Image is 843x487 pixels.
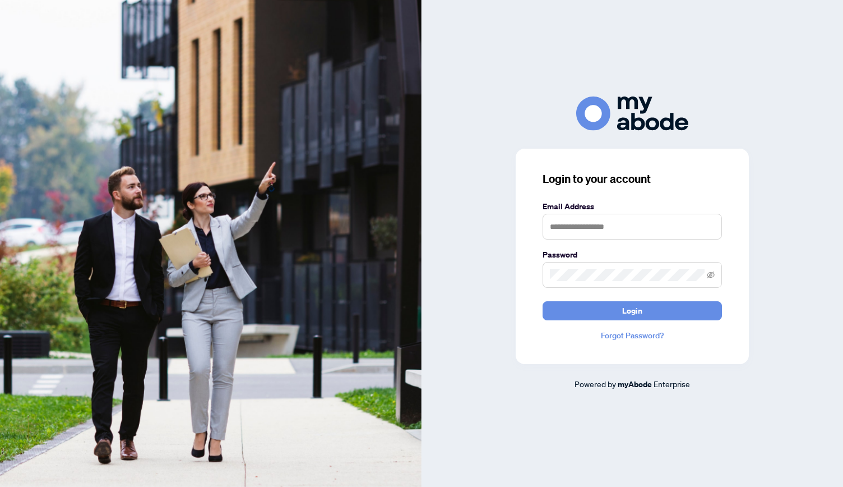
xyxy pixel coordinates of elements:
a: myAbode [618,378,652,390]
span: Login [622,302,642,320]
span: eye-invisible [707,271,715,279]
span: Enterprise [654,379,690,389]
a: Forgot Password? [543,329,722,342]
button: Login [543,301,722,320]
label: Email Address [543,200,722,213]
h3: Login to your account [543,171,722,187]
span: Powered by [575,379,616,389]
label: Password [543,249,722,261]
img: ma-logo [576,97,688,131]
